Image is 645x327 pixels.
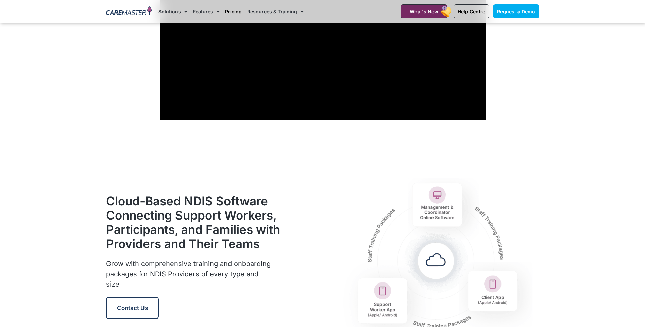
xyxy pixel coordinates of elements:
[493,4,539,18] a: Request a Demo
[106,297,159,319] a: Contact Us
[454,4,489,18] a: Help Centre
[106,194,281,251] h2: Cloud-Based NDIS Software Connecting Support Workers, Participants, and Families with Providers a...
[410,8,438,14] span: What's New
[106,260,271,288] span: Grow with comprehensive training and onboarding packages for NDIS Providers of every type and size
[106,6,152,17] img: CareMaster Logo
[458,8,485,14] span: Help Centre
[401,4,447,18] a: What's New
[497,8,535,14] span: Request a Demo
[117,305,148,311] span: Contact Us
